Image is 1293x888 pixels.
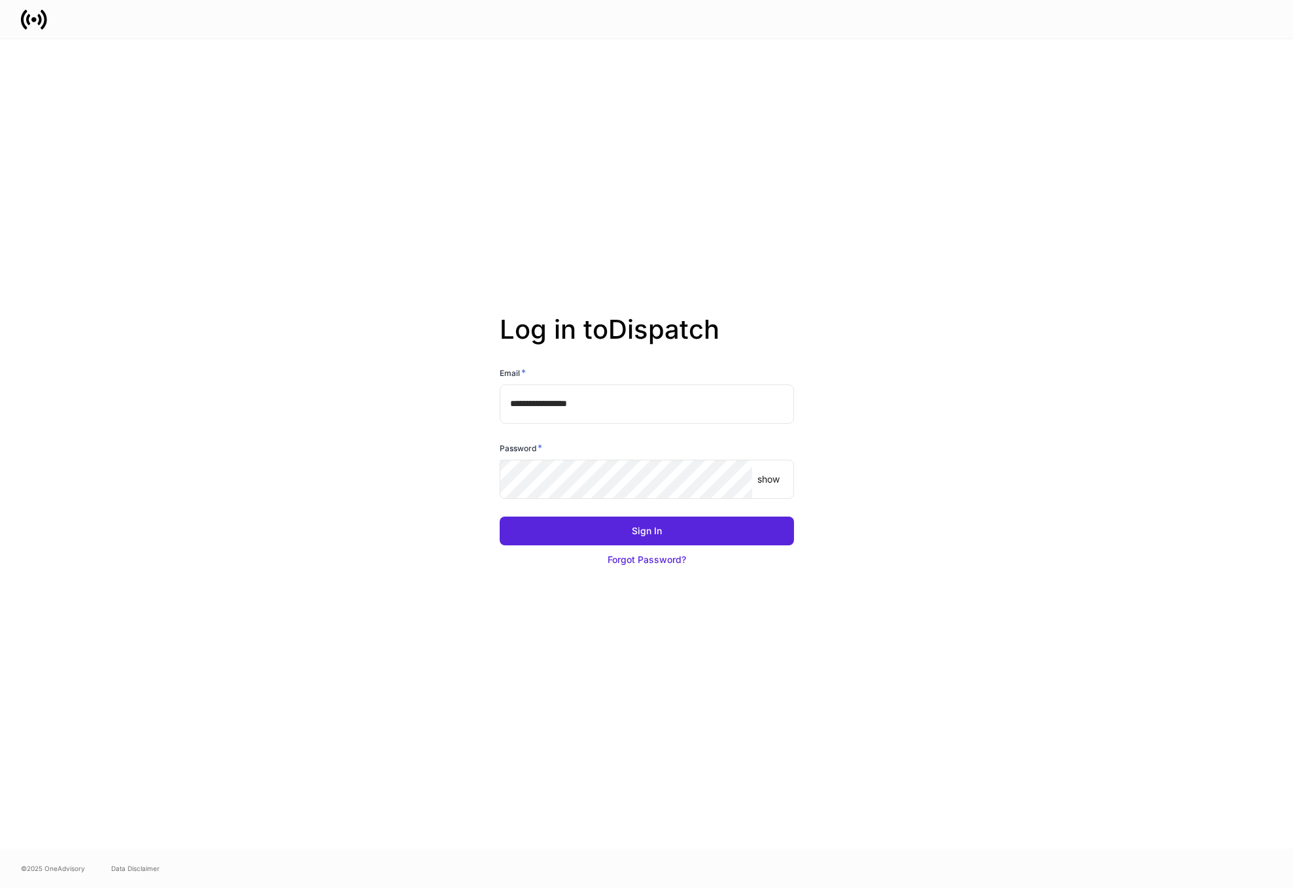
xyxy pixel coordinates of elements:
div: Sign In [632,524,662,538]
p: show [757,473,780,486]
div: Forgot Password? [608,553,686,566]
span: © 2025 OneAdvisory [21,863,85,874]
h2: Log in to Dispatch [500,314,794,366]
h6: Email [500,366,526,379]
a: Data Disclaimer [111,863,160,874]
h6: Password [500,441,542,454]
button: Sign In [500,517,794,545]
button: Forgot Password? [500,545,794,574]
